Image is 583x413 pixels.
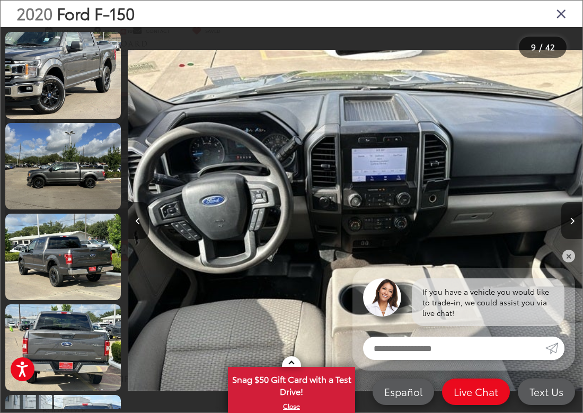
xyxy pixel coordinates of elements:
a: Live Chat [442,379,510,405]
button: Next image [561,202,582,239]
img: 2020 Ford F-150 XLT [4,213,122,301]
a: Text Us [518,379,575,405]
span: 42 [545,41,555,52]
img: 2020 Ford F-150 XLT [128,34,582,406]
span: Español [379,385,428,398]
span: / [538,43,543,51]
i: Close gallery [556,6,567,20]
div: If you have a vehicle you would like to trade-in, we could assist you via live chat! [412,278,564,326]
span: Text Us [524,385,569,398]
a: Español [373,379,434,405]
span: Snag $50 Gift Card with a Test Drive! [229,368,354,400]
a: Submit [545,337,564,360]
span: 9 [531,41,536,52]
img: 2020 Ford F-150 XLT [4,122,122,210]
button: Previous image [128,202,149,239]
img: Agent profile photo [363,278,401,317]
div: 2020 Ford F-150 XLT 8 [128,34,582,406]
img: 2020 Ford F-150 XLT [4,303,122,391]
span: Ford F-150 [57,2,135,24]
input: Enter your message [363,337,545,360]
img: 2020 Ford F-150 XLT [4,31,122,119]
span: 2020 [16,2,52,24]
span: Live Chat [448,385,503,398]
